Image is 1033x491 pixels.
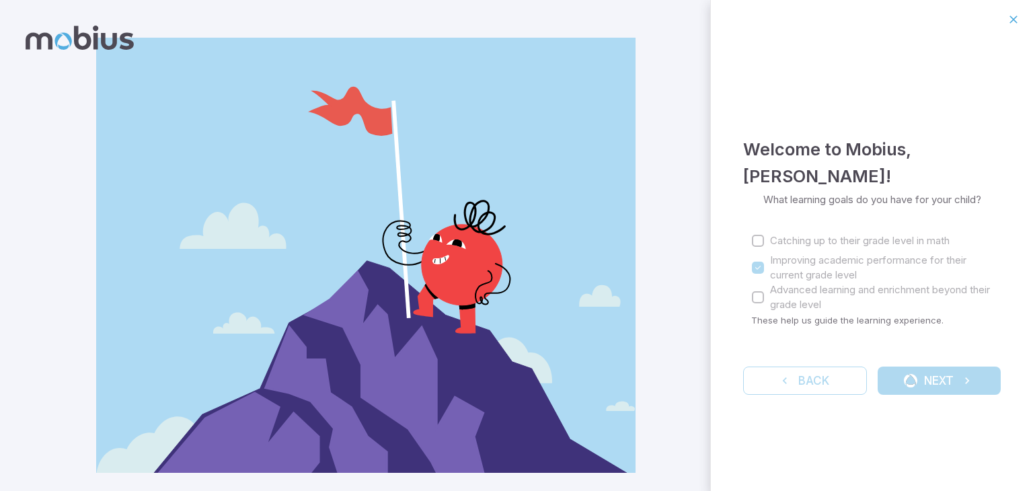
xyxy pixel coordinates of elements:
span: Improving academic performance for their current grade level [770,253,990,282]
h4: Welcome to Mobius , [PERSON_NAME] ! [743,136,1001,190]
p: These help us guide the learning experience. [751,314,1001,326]
img: parent_2-illustration [96,38,636,473]
p: What learning goals do you have for your child? [763,192,981,207]
span: Catching up to their grade level in math [770,233,950,248]
span: Advanced learning and enrichment beyond their grade level [770,282,990,312]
